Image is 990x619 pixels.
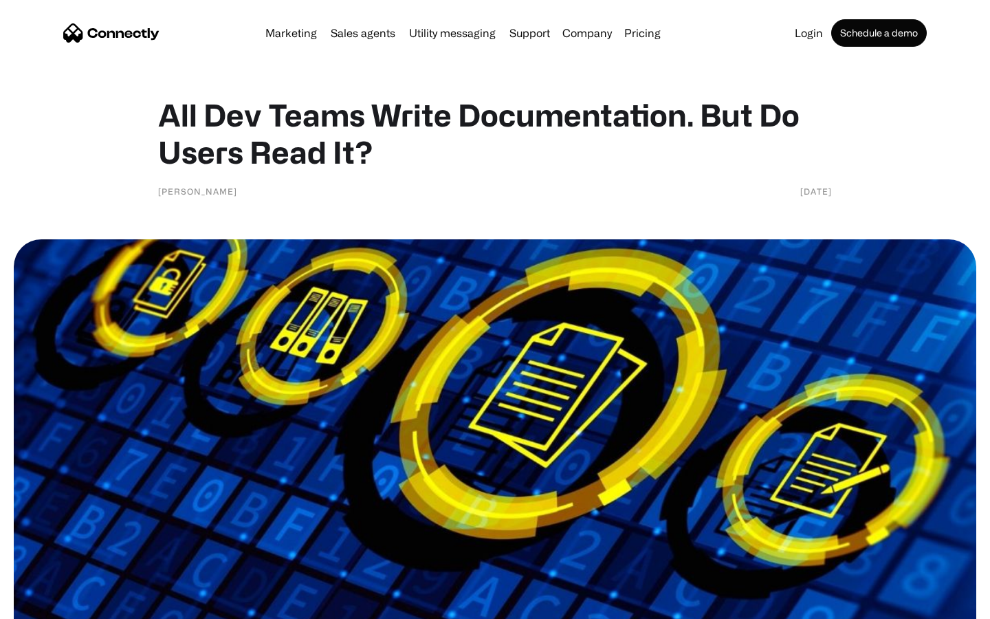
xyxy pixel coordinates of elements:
[504,28,555,39] a: Support
[158,184,237,198] div: [PERSON_NAME]
[158,96,832,171] h1: All Dev Teams Write Documentation. But Do Users Read It?
[14,595,82,614] aside: Language selected: English
[260,28,322,39] a: Marketing
[404,28,501,39] a: Utility messaging
[619,28,666,39] a: Pricing
[800,184,832,198] div: [DATE]
[789,28,828,39] a: Login
[562,23,612,43] div: Company
[325,28,401,39] a: Sales agents
[27,595,82,614] ul: Language list
[831,19,927,47] a: Schedule a demo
